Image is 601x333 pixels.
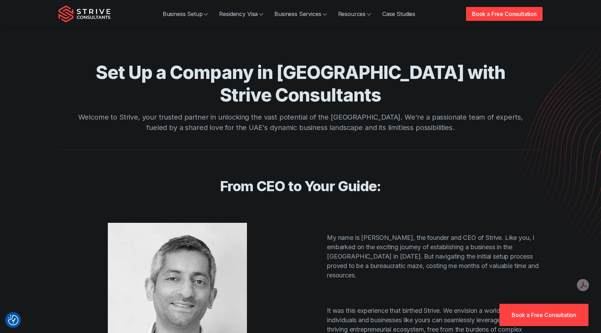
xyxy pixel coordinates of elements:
[214,7,269,21] a: Residency Visa
[499,304,588,326] a: Book a Free Consultation
[8,315,18,325] img: Revisit consent button
[327,233,543,280] p: My name is [PERSON_NAME], the founder and CEO of Strive. Like you, I embarked on the exciting jou...
[377,7,421,21] a: Case Studies
[332,7,377,21] a: Resources
[157,7,214,21] a: Business Setup
[269,7,332,21] a: Business Services
[78,112,523,133] p: Welcome to Strive, your trusted partner in unlocking the vast potential of the [GEOGRAPHIC_DATA]....
[78,178,523,195] h2: From CEO to Your Guide:
[78,61,523,106] h1: Set Up a Company in [GEOGRAPHIC_DATA] with Strive Consultants
[466,7,543,21] a: Book a Free Consultation
[8,315,18,325] button: Consent Preferences
[58,5,111,23] img: Strive Consultants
